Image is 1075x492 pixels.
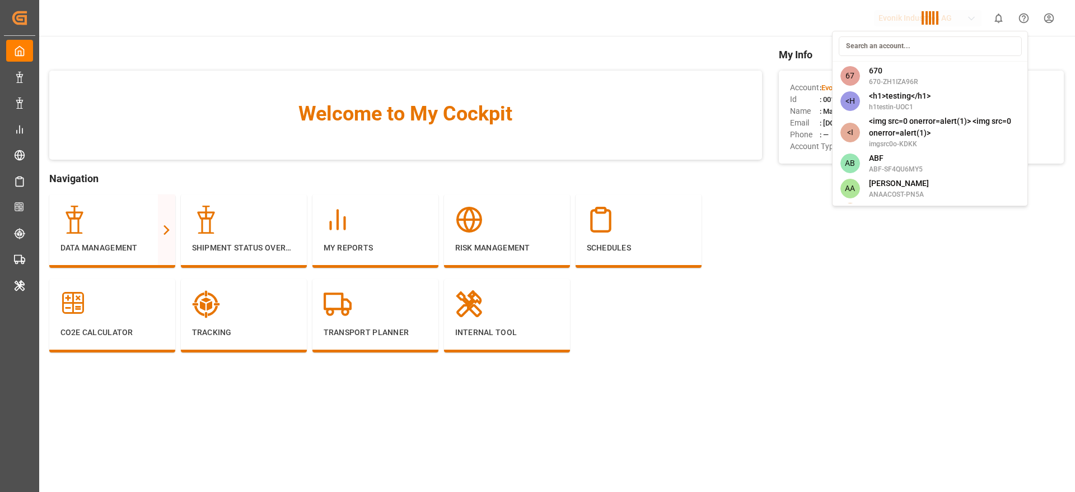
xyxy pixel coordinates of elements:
[790,82,820,94] span: Account
[820,95,894,104] span: : 0011t000013eqN2AAI
[455,327,559,338] p: Internal Tool
[790,105,820,117] span: Name
[49,171,762,186] span: Navigation
[790,129,820,141] span: Phone
[839,36,1022,56] input: Search an account...
[820,131,829,139] span: : —
[324,327,427,338] p: Transport Planner
[455,242,559,254] p: Risk Management
[821,83,888,92] span: Evonik Industries AG
[779,47,1064,62] span: My Info
[60,327,164,338] p: CO2e Calculator
[60,242,164,254] p: Data Management
[820,107,857,115] span: : Madhu T V
[192,242,296,254] p: Shipment Status Overview
[324,242,427,254] p: My Reports
[587,242,690,254] p: Schedules
[820,119,995,127] span: : [DOMAIN_NAME][EMAIL_ADDRESS][DOMAIN_NAME]
[1011,6,1036,31] button: Help Center
[192,327,296,338] p: Tracking
[790,117,820,129] span: Email
[72,99,740,129] span: Welcome to My Cockpit
[790,141,838,152] span: Account Type
[790,94,820,105] span: Id
[820,83,888,92] span: :
[986,6,1011,31] button: show 0 new notifications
